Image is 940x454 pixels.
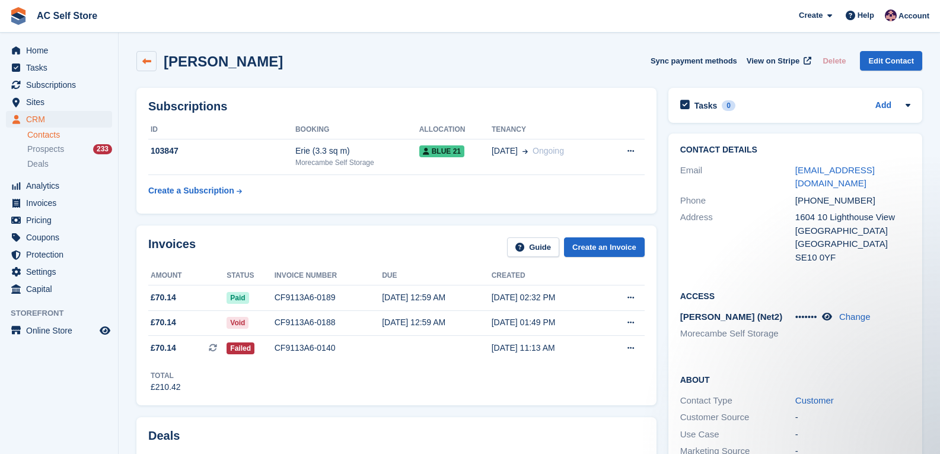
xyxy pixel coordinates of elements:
[32,6,102,26] a: AC Self Store
[680,373,910,385] h2: About
[164,53,283,69] h2: [PERSON_NAME]
[742,51,814,71] a: View on Stripe
[151,316,176,329] span: £70.14
[6,42,112,59] a: menu
[148,145,295,157] div: 103847
[382,316,492,329] div: [DATE] 12:59 AM
[680,164,795,191] div: Email
[27,158,49,170] span: Deals
[148,100,645,113] h2: Subscriptions
[26,229,97,246] span: Coupons
[860,51,922,71] a: Edit Contact
[680,312,783,322] span: [PERSON_NAME] (Net2)
[680,428,795,442] div: Use Case
[419,145,464,157] span: Blue 21
[795,312,817,322] span: •••••••
[651,51,737,71] button: Sync payment methods
[680,194,795,208] div: Phone
[382,291,492,304] div: [DATE] 12:59 AM
[564,237,645,257] a: Create an Invoice
[9,7,27,25] img: stora-icon-8386f47178a22dfd0bd8f6a31ec36ba5ce8667c1dd55bd0f319d3a0aa187defe.svg
[26,212,97,228] span: Pricing
[148,185,234,197] div: Create a Subscription
[533,146,564,155] span: Ongoing
[6,281,112,297] a: menu
[26,111,97,128] span: CRM
[26,281,97,297] span: Capital
[151,291,176,304] span: £70.14
[26,263,97,280] span: Settings
[722,100,735,111] div: 0
[275,291,382,304] div: CF9113A6-0189
[148,266,227,285] th: Amount
[148,120,295,139] th: ID
[795,194,910,208] div: [PHONE_NUMBER]
[419,120,492,139] th: Allocation
[875,99,891,113] a: Add
[93,144,112,154] div: 233
[6,195,112,211] a: menu
[6,263,112,280] a: menu
[795,165,875,189] a: [EMAIL_ADDRESS][DOMAIN_NAME]
[27,158,112,170] a: Deals
[26,59,97,76] span: Tasks
[275,266,382,285] th: Invoice number
[26,322,97,339] span: Online Store
[6,59,112,76] a: menu
[6,322,112,339] a: menu
[507,237,559,257] a: Guide
[492,120,606,139] th: Tenancy
[747,55,799,67] span: View on Stripe
[148,237,196,257] h2: Invoices
[295,145,419,157] div: Erie (3.3 sq m)
[795,411,910,424] div: -
[27,144,64,155] span: Prospects
[6,212,112,228] a: menu
[98,323,112,338] a: Preview store
[382,266,492,285] th: Due
[227,292,248,304] span: Paid
[151,342,176,354] span: £70.14
[26,42,97,59] span: Home
[26,94,97,110] span: Sites
[680,411,795,424] div: Customer Source
[26,246,97,263] span: Protection
[680,145,910,155] h2: Contact Details
[694,100,718,111] h2: Tasks
[27,129,112,141] a: Contacts
[6,94,112,110] a: menu
[492,266,602,285] th: Created
[818,51,850,71] button: Delete
[11,307,118,319] span: Storefront
[795,224,910,238] div: [GEOGRAPHIC_DATA]
[6,177,112,194] a: menu
[795,211,910,224] div: 1604 10 Lighthouse View
[680,394,795,408] div: Contact Type
[795,395,834,405] a: Customer
[295,157,419,168] div: Morecambe Self Storage
[680,290,910,301] h2: Access
[680,327,795,341] li: Morecambe Self Storage
[795,428,910,442] div: -
[799,9,823,21] span: Create
[26,195,97,211] span: Invoices
[492,342,602,354] div: [DATE] 11:13 AM
[26,77,97,93] span: Subscriptions
[26,177,97,194] span: Analytics
[898,10,929,22] span: Account
[227,342,254,354] span: Failed
[275,316,382,329] div: CF9113A6-0188
[858,9,874,21] span: Help
[492,291,602,304] div: [DATE] 02:32 PM
[27,143,112,155] a: Prospects 233
[151,370,181,381] div: Total
[148,180,242,202] a: Create a Subscription
[151,381,181,393] div: £210.42
[6,229,112,246] a: menu
[492,145,518,157] span: [DATE]
[6,77,112,93] a: menu
[795,251,910,265] div: SE10 0YF
[839,312,871,322] a: Change
[492,316,602,329] div: [DATE] 01:49 PM
[6,111,112,128] a: menu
